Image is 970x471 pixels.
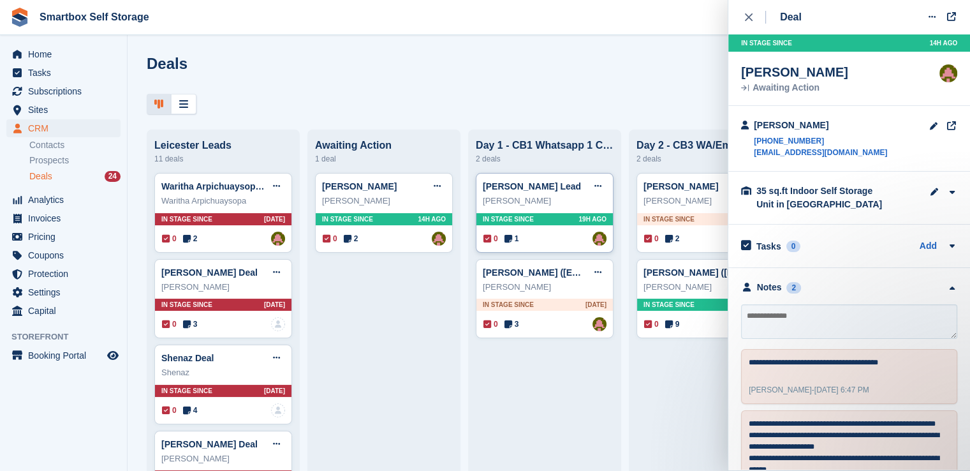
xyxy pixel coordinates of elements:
[28,191,105,209] span: Analytics
[28,246,105,264] span: Coupons
[592,232,606,246] img: Alex Selenitsas
[757,281,782,294] div: Notes
[162,233,177,244] span: 0
[592,317,606,331] img: Alex Selenitsas
[643,281,767,294] div: [PERSON_NAME]
[28,228,105,246] span: Pricing
[161,439,258,449] a: [PERSON_NAME] Deal
[28,283,105,301] span: Settings
[29,139,121,151] a: Contacts
[28,82,105,100] span: Subscriptions
[929,38,957,48] span: 14H AGO
[483,233,498,244] span: 0
[432,232,446,246] a: Alex Selenitsas
[161,300,212,310] span: In stage since
[264,300,285,310] span: [DATE]
[6,82,121,100] a: menu
[28,101,105,119] span: Sites
[183,233,198,244] span: 2
[920,239,937,254] a: Add
[665,233,680,244] span: 2
[6,265,121,283] a: menu
[483,300,534,310] span: In stage since
[585,300,606,310] span: [DATE]
[483,195,606,207] div: [PERSON_NAME]
[264,386,285,396] span: [DATE]
[162,318,177,330] span: 0
[754,119,887,132] div: [PERSON_NAME]
[6,119,121,137] a: menu
[28,347,105,364] span: Booking Portal
[28,64,105,82] span: Tasks
[322,181,397,191] a: [PERSON_NAME]
[323,233,337,244] span: 0
[162,405,177,416] span: 0
[665,318,680,330] span: 9
[28,45,105,63] span: Home
[271,403,285,417] img: deal-assignee-blank
[643,214,694,224] span: In stage since
[786,241,801,252] div: 0
[6,64,121,82] a: menu
[161,386,212,396] span: In stage since
[154,140,292,151] div: Leicester Leads
[741,64,848,80] div: [PERSON_NAME]
[780,10,802,25] div: Deal
[183,318,198,330] span: 3
[322,195,446,207] div: [PERSON_NAME]
[483,281,606,294] div: [PERSON_NAME]
[11,331,127,343] span: Storefront
[161,281,285,294] div: [PERSON_NAME]
[6,191,121,209] a: menu
[29,170,121,183] a: Deals 24
[6,228,121,246] a: menu
[271,317,285,331] img: deal-assignee-blank
[6,246,121,264] a: menu
[483,181,581,191] a: [PERSON_NAME] Lead
[939,64,957,82] a: Alex Selenitsas
[6,347,121,364] a: menu
[644,318,659,330] span: 0
[6,302,121,320] a: menu
[756,241,781,252] h2: Tasks
[28,119,105,137] span: CRM
[28,302,105,320] span: Capital
[29,154,69,167] span: Prospects
[161,214,212,224] span: In stage since
[476,151,614,167] div: 2 deals
[161,452,285,465] div: [PERSON_NAME]
[161,195,285,207] div: Waritha Arpichuaysopa
[741,38,792,48] span: In stage since
[183,405,198,416] span: 4
[786,282,801,294] div: 2
[756,184,884,211] div: 35 sq.ft Indoor Self Storage Unit in [GEOGRAPHIC_DATA]
[28,209,105,227] span: Invoices
[29,154,121,167] a: Prospects
[105,348,121,363] a: Preview store
[643,181,718,191] a: [PERSON_NAME]
[741,84,848,93] div: Awaiting Action
[344,233,358,244] span: 2
[315,151,453,167] div: 1 deal
[418,214,446,224] span: 14H AGO
[6,101,121,119] a: menu
[6,283,121,301] a: menu
[105,171,121,182] div: 24
[483,267,743,278] a: [PERSON_NAME] ([EMAIL_ADDRESS][DOMAIN_NAME]) Deal
[147,55,187,72] h1: Deals
[749,384,869,396] div: -
[271,232,285,246] img: Alex Selenitsas
[814,385,869,394] span: [DATE] 6:47 PM
[636,140,774,151] div: Day 2 - CB3 WA/Email 1
[636,151,774,167] div: 2 deals
[6,209,121,227] a: menu
[161,181,282,191] a: Waritha Arpichuaysopa Deal
[154,151,292,167] div: 11 deals
[754,147,887,158] a: [EMAIL_ADDRESS][DOMAIN_NAME]
[315,140,453,151] div: Awaiting Action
